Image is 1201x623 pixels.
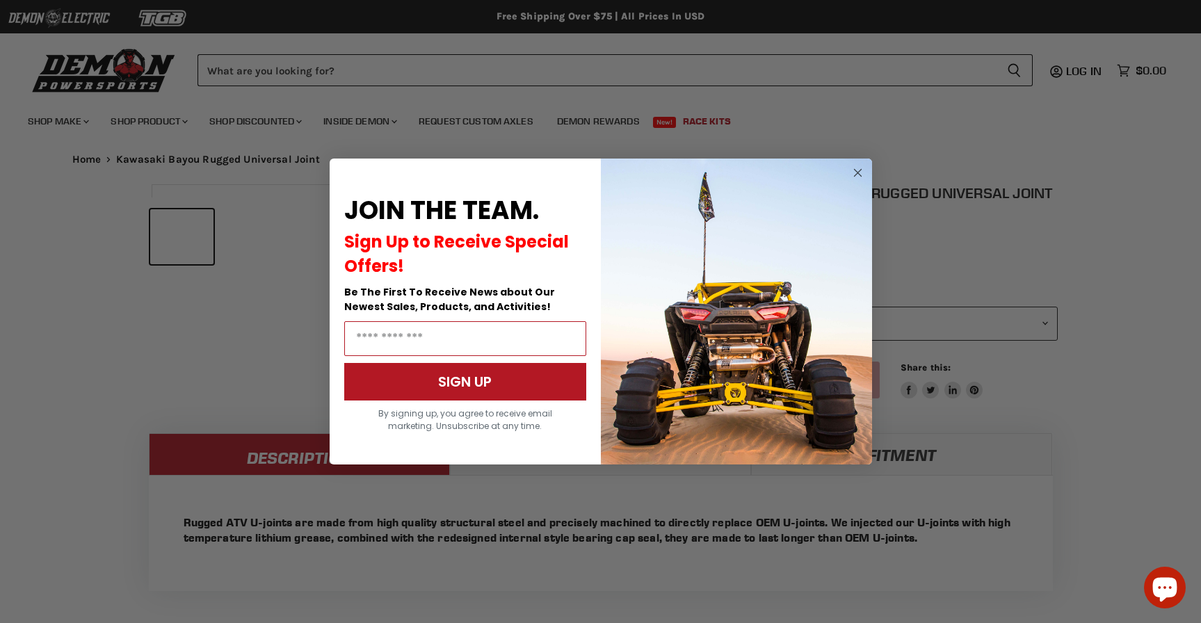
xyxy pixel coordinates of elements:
button: Close dialog [849,164,867,181]
span: Sign Up to Receive Special Offers! [344,230,569,277]
span: By signing up, you agree to receive email marketing. Unsubscribe at any time. [378,407,552,432]
span: JOIN THE TEAM. [344,193,539,228]
span: Be The First To Receive News about Our Newest Sales, Products, and Activities! [344,285,555,314]
button: SIGN UP [344,363,586,400]
input: Email Address [344,321,586,356]
img: a9095488-b6e7-41ba-879d-588abfab540b.jpeg [601,159,872,464]
inbox-online-store-chat: Shopify online store chat [1140,567,1190,612]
